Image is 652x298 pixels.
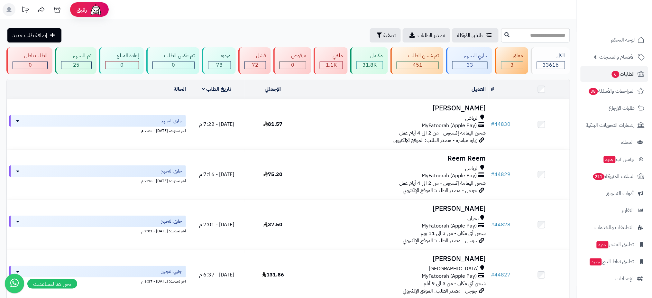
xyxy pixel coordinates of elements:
[263,221,282,228] span: 37.50
[17,3,33,18] a: تحديثات المنصة
[161,118,182,124] span: جاري التجهيز
[263,120,282,128] span: 81.57
[590,258,602,265] span: جديد
[320,52,343,60] div: ملغي
[13,32,47,39] span: إضافة طلب جديد
[606,189,634,198] span: أدوات التسويق
[491,271,495,279] span: #
[77,6,87,14] span: رفيق
[452,28,499,42] a: طلباتي المُوكلة
[421,229,486,237] span: شحن أي مكان - من 3 الى 11 يوم
[445,47,494,74] a: جاري التجهيز 33
[252,61,258,69] span: 72
[611,70,635,79] span: الطلبات
[61,52,91,60] div: تم التجهيز
[422,222,477,230] span: MyFatoorah (Apple Pay)
[13,61,47,69] div: 0
[98,47,145,74] a: إعادة المبلغ 0
[467,61,473,69] span: 33
[581,237,648,252] a: تطبيق المتجرجديد
[393,136,478,144] span: زيارة مباشرة - مصدر الطلب: الموقع الإلكتروني
[199,221,234,228] span: [DATE] - 7:01 م
[106,61,139,69] div: 0
[609,104,635,113] span: طلبات الإرجاع
[403,187,478,194] span: جوجل - مصدر الطلب: الموقع الإلكتروني
[581,203,648,218] a: التقارير
[363,61,377,69] span: 31.8K
[9,277,186,284] div: اخر تحديث: [DATE] - 6:37 م
[349,47,389,74] a: مكتمل 31.8K
[603,155,634,164] span: وآتس آب
[105,52,139,60] div: إعادة المبلغ
[581,271,648,286] a: الإعدادات
[491,221,511,228] a: #44828
[208,61,230,69] div: 78
[491,85,494,93] a: #
[244,52,266,60] div: فشل
[237,47,272,74] a: فشل 72
[272,47,312,74] a: مرفوض 0
[265,85,281,93] a: الإجمالي
[501,61,523,69] div: 3
[494,47,529,74] a: معلق 3
[529,47,571,74] a: الكل33616
[383,32,396,39] span: تصفية
[120,61,124,69] span: 0
[161,268,182,275] span: جاري التجهيز
[588,87,635,96] span: المراجعات والأسئلة
[537,52,565,60] div: الكل
[9,177,186,184] div: اخر تحديث: [DATE] - 7:16 م
[7,28,61,42] a: إضافة طلب جديد
[202,85,232,93] a: تاريخ الطلب
[581,66,648,82] a: الطلبات6
[403,287,478,295] span: جوجل - مصدر الطلب: الموقع الإلكتروني
[418,32,445,39] span: تصدير الطلبات
[457,32,484,39] span: طلباتي المُوكلة
[399,179,486,187] span: شحن اليمامة إكسبرس - من 2 الى 4 أيام عمل
[581,100,648,116] a: طلبات الإرجاع
[422,273,477,280] span: MyFatoorah (Apple Pay)
[413,61,422,69] span: 451
[543,61,559,69] span: 33616
[491,171,495,178] span: #
[397,52,439,60] div: تم شحن الطلب
[422,122,477,129] span: MyFatoorah (Apple Pay)
[597,241,609,248] span: جديد
[29,61,32,69] span: 0
[581,83,648,99] a: المراجعات والأسئلة38
[589,257,634,266] span: تطبيق نقاط البيع
[453,61,487,69] div: 33
[581,117,648,133] a: إشعارات التحويلات البنكية
[9,127,186,134] div: اخر تحديث: [DATE] - 7:22 م
[472,85,486,93] a: العميل
[581,152,648,167] a: وآتس آبجديد
[245,61,266,69] div: 72
[172,61,175,69] span: 0
[592,172,635,181] span: السلات المتروكة
[304,155,486,162] h3: Reem Reem
[468,215,479,222] span: نجران
[491,271,511,279] a: #44827
[280,52,306,60] div: مرفوض
[511,61,514,69] span: 3
[581,220,648,235] a: التطبيقات والخدمات
[13,52,48,60] div: الطلب باطل
[616,274,634,283] span: الإعدادات
[465,165,479,172] span: الرياض
[174,85,186,93] a: الحالة
[145,47,201,74] a: تم عكس الطلب 0
[621,138,634,147] span: العملاء
[612,71,620,78] span: 6
[9,227,186,234] div: اخر تحديث: [DATE] - 7:01 م
[586,121,635,130] span: إشعارات التحويلات البنكية
[199,120,234,128] span: [DATE] - 7:22 م
[429,265,479,273] span: [GEOGRAPHIC_DATA]
[399,129,486,137] span: شحن اليمامة إكسبرس - من 2 الى 4 أيام عمل
[370,28,401,42] button: تصفية
[153,61,194,69] div: 0
[608,18,646,32] img: logo-2.png
[89,3,102,16] img: ai-face.png
[403,28,450,42] a: تصدير الطلبات
[304,105,486,112] h3: [PERSON_NAME]
[5,47,54,74] a: الطلب باطل 0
